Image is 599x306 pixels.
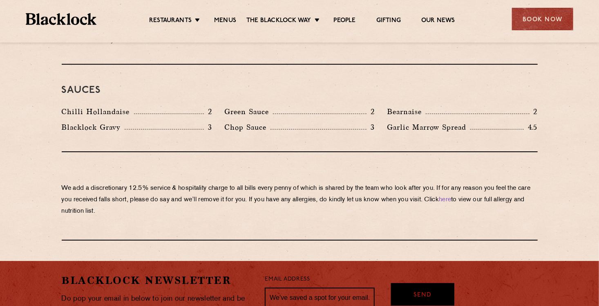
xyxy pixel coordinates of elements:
p: Garlic Marrow Spread [387,122,470,133]
p: 3 [204,122,212,133]
span: Send [414,291,432,300]
h2: Blacklock Newsletter [62,273,253,288]
a: Restaurants [149,17,192,26]
p: 2 [530,106,538,117]
p: Green Sauce [224,106,273,117]
p: We add a discretionary 12.5% service & hospitality charge to all bills every penny of which is sh... [62,183,538,217]
a: People [334,17,356,26]
p: Chilli Hollandaise [62,106,134,117]
a: Our News [421,17,455,26]
p: Bearnaise [387,106,426,117]
p: Chop Sauce [224,122,270,133]
p: 2 [367,106,375,117]
a: here [439,197,451,203]
h3: Sauces [62,85,538,96]
a: Menus [214,17,236,26]
a: The Blacklock Way [246,17,311,26]
img: BL_Textured_Logo-footer-cropped.svg [26,13,96,25]
p: Blacklock Gravy [62,122,125,133]
p: 2 [204,106,212,117]
a: Gifting [376,17,401,26]
label: Email Address [265,275,310,284]
p: 4.5 [524,122,538,133]
div: Book Now [512,8,573,30]
p: 3 [367,122,375,133]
